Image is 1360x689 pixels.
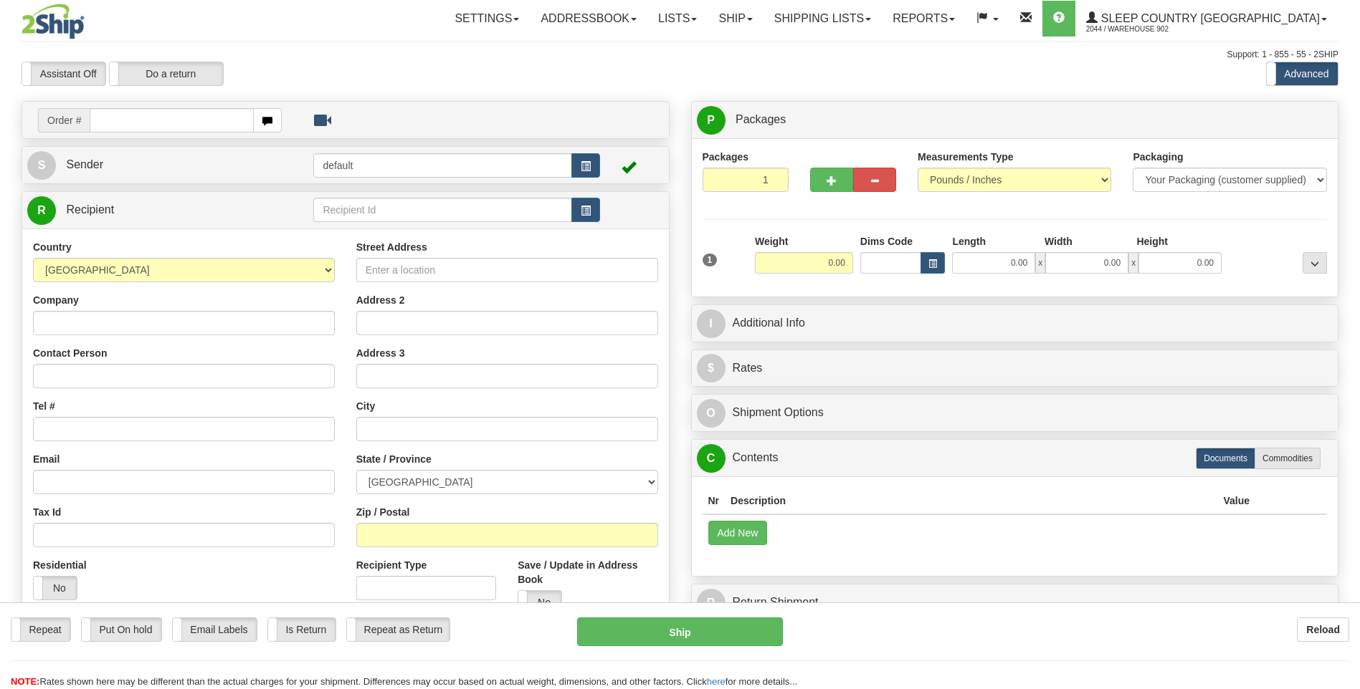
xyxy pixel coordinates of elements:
[444,1,530,37] a: Settings
[1086,22,1194,37] span: 2044 / Warehouse 902
[697,399,726,428] span: O
[1045,234,1073,249] label: Width
[27,196,56,225] span: R
[755,234,788,249] label: Weight
[736,113,786,125] span: Packages
[110,62,223,85] label: Do a return
[11,618,70,641] label: Repeat
[708,1,763,37] a: Ship
[22,62,105,85] label: Assistant Off
[697,309,726,338] span: I
[697,588,1333,617] a: RReturn Shipment
[1128,252,1138,274] span: x
[1306,624,1340,635] b: Reload
[882,1,966,37] a: Reports
[11,676,39,687] span: NOTE:
[33,240,72,254] label: Country
[697,589,726,617] span: R
[1297,617,1349,642] button: Reload
[697,309,1333,338] a: IAdditional Info
[356,505,410,519] label: Zip / Postal
[577,617,782,646] button: Ship
[313,153,571,178] input: Sender Id
[1075,1,1338,37] a: Sleep Country [GEOGRAPHIC_DATA] 2044 / Warehouse 902
[518,591,561,614] label: No
[707,676,726,687] a: here
[1303,252,1327,274] div: ...
[647,1,708,37] a: Lists
[708,521,768,545] button: Add New
[82,618,161,641] label: Put On hold
[27,196,282,225] a: R Recipient
[347,618,450,641] label: Repeat as Return
[33,505,61,519] label: Tax Id
[33,293,79,307] label: Company
[34,577,77,599] label: No
[356,399,375,413] label: City
[33,452,60,466] label: Email
[22,4,85,39] img: logo2044.jpg
[1267,62,1338,85] label: Advanced
[22,49,1338,61] div: Support: 1 - 855 - 55 - 2SHIP
[356,258,658,282] input: Enter a location
[173,618,257,641] label: Email Labels
[356,558,427,572] label: Recipient Type
[356,452,432,466] label: State / Province
[697,354,1333,383] a: $Rates
[1133,150,1183,164] label: Packaging
[530,1,647,37] a: Addressbook
[27,151,56,180] span: S
[1098,12,1320,24] span: Sleep Country [GEOGRAPHIC_DATA]
[1136,234,1168,249] label: Height
[697,106,726,135] span: P
[697,443,1333,473] a: CContents
[27,150,313,180] a: S Sender
[1217,488,1255,514] th: Value
[697,444,726,473] span: C
[703,150,749,164] label: Packages
[66,203,114,216] span: Recipient
[268,618,336,641] label: Is Return
[356,240,427,254] label: Street Address
[1035,252,1045,274] span: x
[66,158,103,170] span: Sender
[518,558,657,587] label: Save / Update in Address Book
[1255,448,1321,469] label: Commodities
[952,234,986,249] label: Length
[703,488,726,514] th: Nr
[313,198,571,222] input: Recipient Id
[860,234,913,249] label: Dims Code
[33,558,87,572] label: Residential
[356,346,405,360] label: Address 3
[356,293,405,307] label: Address 2
[33,399,55,413] label: Tel #
[38,108,90,132] span: Order #
[703,254,718,266] span: 1
[697,398,1333,428] a: OShipment Options
[33,346,107,360] label: Contact Person
[697,354,726,382] span: $
[918,150,1014,164] label: Measurements Type
[1196,448,1255,469] label: Documents
[764,1,882,37] a: Shipping lists
[725,488,1217,514] th: Description
[697,105,1333,135] a: P Packages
